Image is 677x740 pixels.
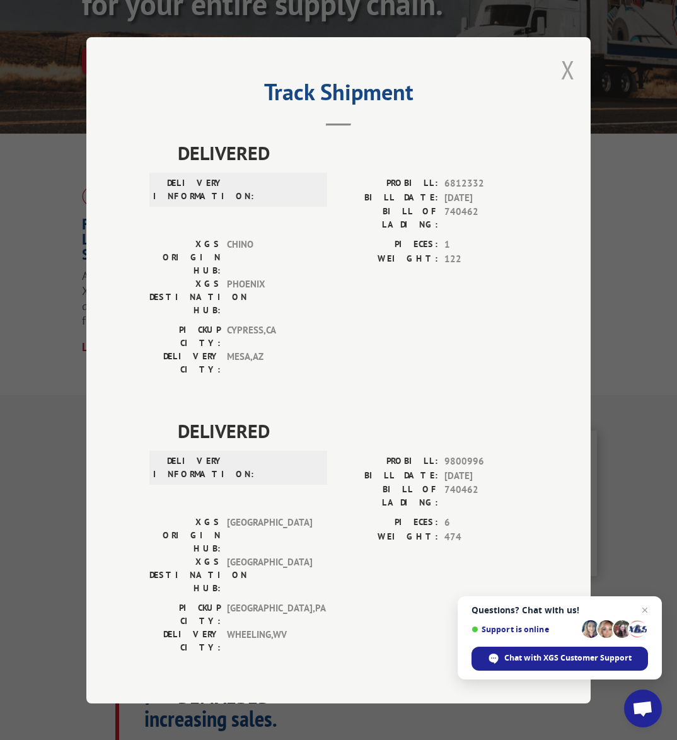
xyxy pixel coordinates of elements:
[444,251,528,266] span: 122
[504,652,632,664] span: Chat with XGS Customer Support
[444,190,528,205] span: [DATE]
[444,468,528,483] span: [DATE]
[338,468,438,483] label: BILL DATE:
[149,601,221,628] label: PICKUP CITY:
[149,350,221,376] label: DELIVERY CITY:
[149,83,528,107] h2: Track Shipment
[444,238,528,252] span: 1
[227,555,312,595] span: [GEOGRAPHIC_DATA]
[637,603,652,618] span: Close chat
[338,516,438,530] label: PIECES:
[444,483,528,509] span: 740462
[472,625,577,634] span: Support is online
[153,454,224,481] label: DELIVERY INFORMATION:
[338,205,438,231] label: BILL OF LADING:
[624,690,662,727] div: Open chat
[227,350,312,376] span: MESA , AZ
[227,277,312,317] span: PHOENIX
[227,323,312,350] span: CYPRESS , CA
[338,454,438,469] label: PROBILL:
[561,53,575,86] button: Close modal
[338,238,438,252] label: PIECES:
[338,483,438,509] label: BILL OF LADING:
[178,695,528,723] span: DELIVERED
[227,516,312,555] span: [GEOGRAPHIC_DATA]
[444,205,528,231] span: 740462
[444,176,528,191] span: 6812332
[444,454,528,469] span: 9800996
[149,323,221,350] label: PICKUP CITY:
[149,516,221,555] label: XGS ORIGIN HUB:
[149,628,221,654] label: DELIVERY CITY:
[227,601,312,628] span: [GEOGRAPHIC_DATA] , PA
[444,529,528,544] span: 474
[472,605,648,615] span: Questions? Chat with us!
[338,251,438,266] label: WEIGHT:
[338,190,438,205] label: BILL DATE:
[472,647,648,671] div: Chat with XGS Customer Support
[444,516,528,530] span: 6
[149,277,221,317] label: XGS DESTINATION HUB:
[227,238,312,277] span: CHINO
[338,176,438,191] label: PROBILL:
[149,555,221,595] label: XGS DESTINATION HUB:
[227,628,312,654] span: WHEELING , WV
[178,417,528,445] span: DELIVERED
[178,139,528,167] span: DELIVERED
[149,238,221,277] label: XGS ORIGIN HUB:
[338,529,438,544] label: WEIGHT:
[153,176,224,203] label: DELIVERY INFORMATION:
